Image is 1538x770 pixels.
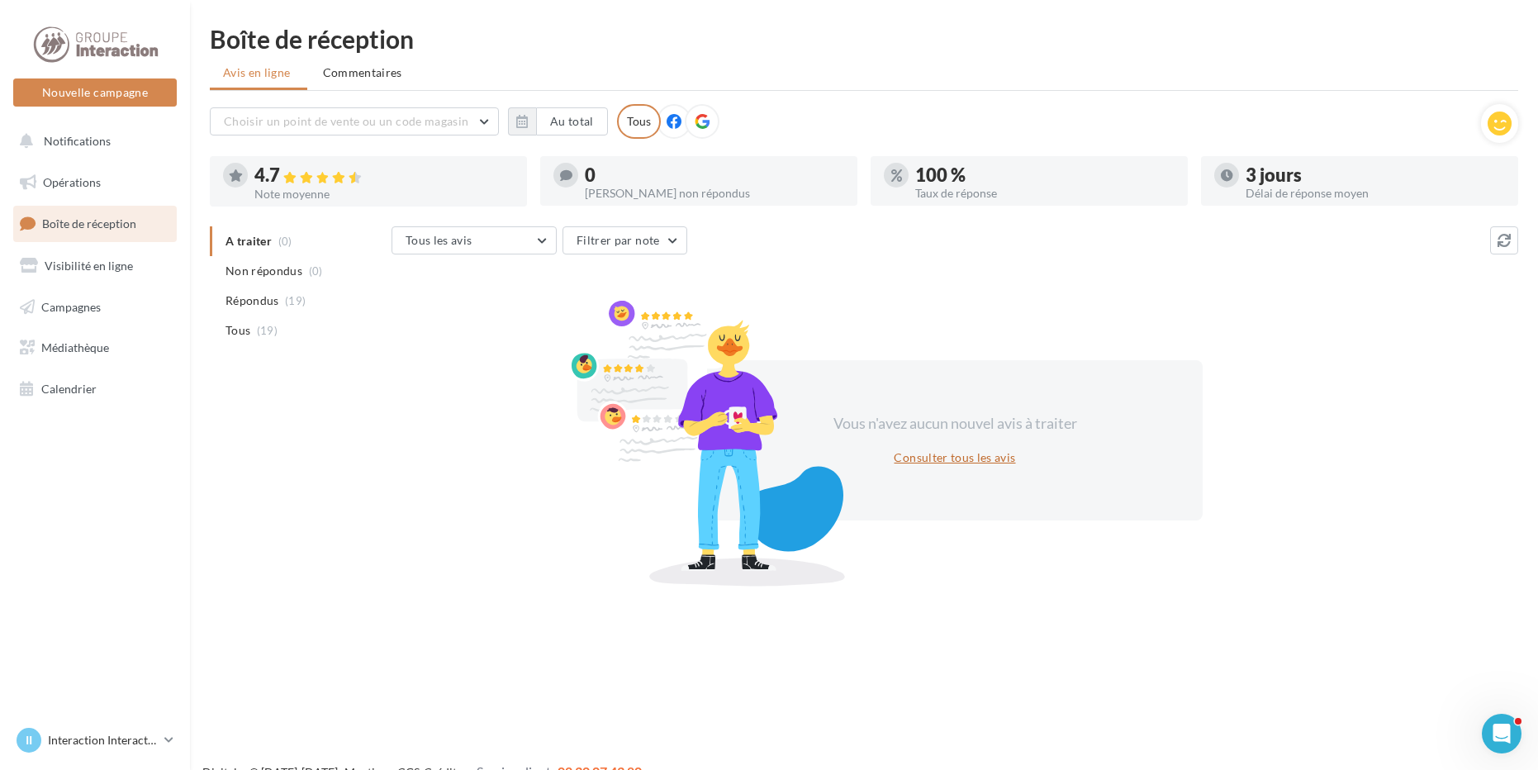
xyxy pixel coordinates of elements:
[41,299,101,313] span: Campagnes
[13,78,177,107] button: Nouvelle campagne
[254,188,514,200] div: Note moyenne
[26,732,32,749] span: II
[44,134,111,148] span: Notifications
[508,107,608,135] button: Au total
[10,372,180,406] a: Calendrier
[42,216,136,231] span: Boîte de réception
[392,226,557,254] button: Tous les avis
[210,26,1518,51] div: Boîte de réception
[813,413,1097,435] div: Vous n'avez aucun nouvel avis à traiter
[257,324,278,337] span: (19)
[41,382,97,396] span: Calendrier
[10,249,180,283] a: Visibilité en ligne
[225,292,279,309] span: Répondus
[915,166,1175,184] div: 100 %
[225,263,302,279] span: Non répondus
[13,725,177,756] a: II Interaction Interaction Santé - [GEOGRAPHIC_DATA]
[585,188,844,199] div: [PERSON_NAME] non répondus
[915,188,1175,199] div: Taux de réponse
[48,732,158,749] p: Interaction Interaction Santé - [GEOGRAPHIC_DATA]
[309,264,323,278] span: (0)
[224,114,468,128] span: Choisir un point de vente ou un code magasin
[887,448,1022,468] button: Consulter tous les avis
[43,175,101,189] span: Opérations
[1246,166,1505,184] div: 3 jours
[585,166,844,184] div: 0
[254,166,514,185] div: 4.7
[10,290,180,325] a: Campagnes
[1246,188,1505,199] div: Délai de réponse moyen
[225,322,250,339] span: Tous
[10,206,180,241] a: Boîte de réception
[10,124,173,159] button: Notifications
[406,233,472,247] span: Tous les avis
[45,259,133,273] span: Visibilité en ligne
[323,64,402,81] span: Commentaires
[285,294,306,307] span: (19)
[10,330,180,365] a: Médiathèque
[210,107,499,135] button: Choisir un point de vente ou un code magasin
[1482,714,1521,753] iframe: Intercom live chat
[563,226,687,254] button: Filtrer par note
[536,107,608,135] button: Au total
[617,104,661,139] div: Tous
[41,340,109,354] span: Médiathèque
[10,165,180,200] a: Opérations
